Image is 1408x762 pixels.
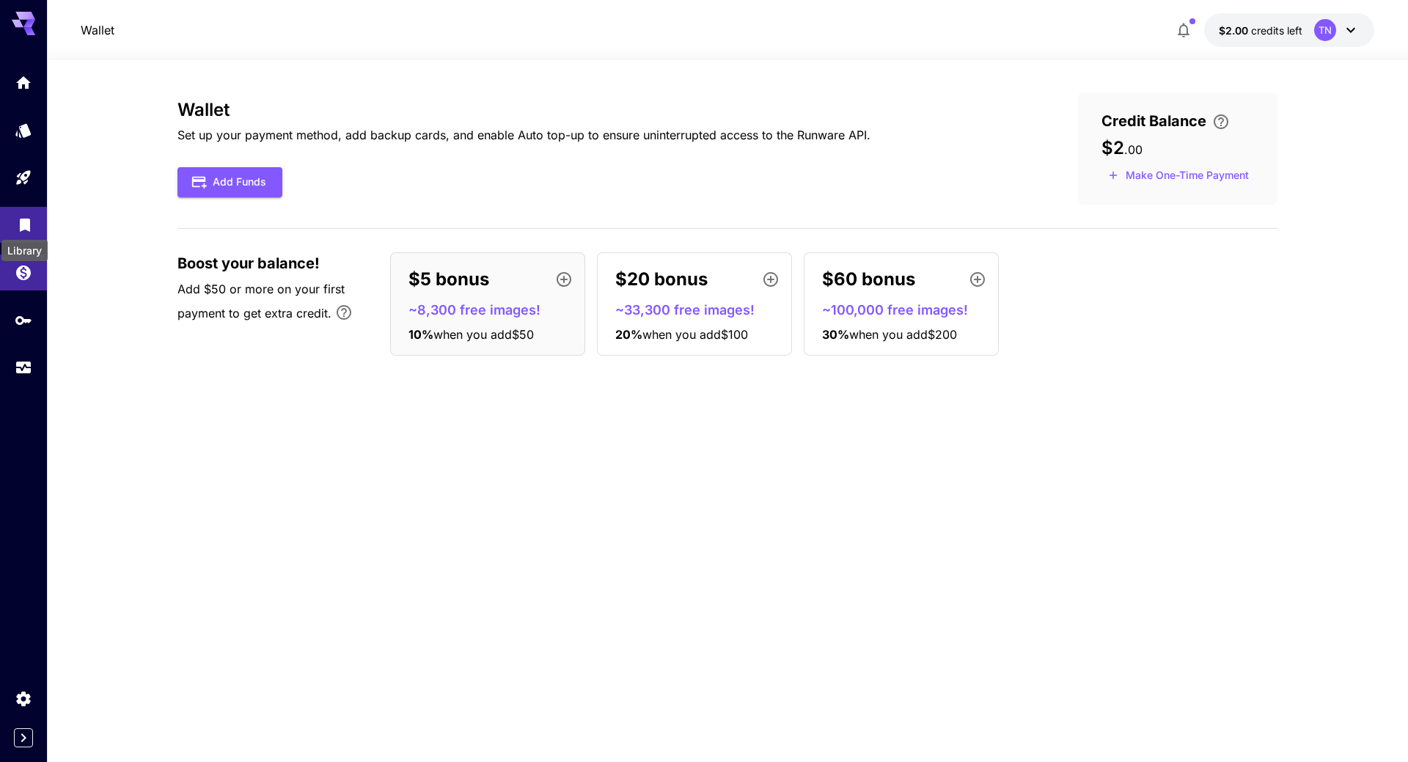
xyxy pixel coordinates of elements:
[1314,19,1336,41] div: TN
[15,263,32,282] div: Wallet
[15,311,32,329] div: API Keys
[329,298,359,327] button: Bonus applies only to your first payment, up to 30% on the first $1,000.
[15,689,32,708] div: Settings
[15,359,32,377] div: Usage
[1101,110,1206,132] span: Credit Balance
[16,211,34,230] div: Library
[177,167,282,197] button: Add Funds
[408,327,433,342] span: 10 %
[177,100,870,120] h3: Wallet
[822,266,915,293] p: $60 bonus
[615,266,708,293] p: $20 bonus
[822,300,992,320] p: ~100,000 free images!
[1206,113,1236,131] button: Enter your card details and choose an Auto top-up amount to avoid service interruptions. We'll au...
[1101,164,1255,187] button: Make a one-time, non-recurring payment
[177,252,320,274] span: Boost your balance!
[177,126,870,144] p: Set up your payment method, add backup cards, and enable Auto top-up to ensure uninterrupted acce...
[15,73,32,92] div: Home
[849,327,957,342] span: when you add $200
[1101,137,1124,158] span: $2
[408,266,489,293] p: $5 bonus
[822,327,849,342] span: 30 %
[1,240,48,261] div: Library
[1204,13,1374,47] button: $2.00TN
[1219,24,1251,37] span: $2.00
[1219,23,1302,38] div: $2.00
[177,282,345,320] span: Add $50 or more on your first payment to get extra credit.
[14,728,33,747] button: Expand sidebar
[1251,24,1302,37] span: credits left
[615,300,785,320] p: ~33,300 free images!
[1124,142,1143,157] span: . 00
[615,327,642,342] span: 20 %
[15,169,32,187] div: Playground
[81,21,114,39] a: Wallet
[408,300,579,320] p: ~8,300 free images!
[642,327,748,342] span: when you add $100
[81,21,114,39] nav: breadcrumb
[15,117,32,135] div: Models
[433,327,534,342] span: when you add $50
